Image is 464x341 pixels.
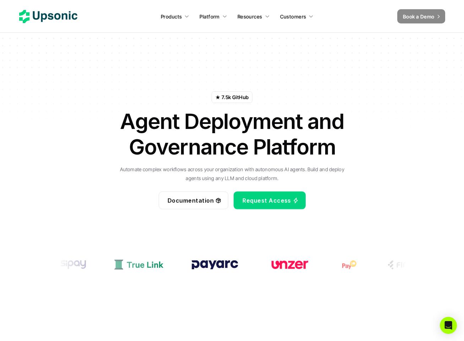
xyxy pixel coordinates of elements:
p: Products [161,13,182,20]
p: Documentation [168,195,214,206]
p: Request Access [242,195,291,206]
p: Resources [238,13,262,20]
p: ★ 7.5k GitHub [215,93,249,101]
a: Request Access [234,191,306,209]
h1: Agent Deployment and Governance Platform [108,108,356,159]
p: Automate complex workflows across your organization with autonomous AI agents. Build and deploy a... [117,165,348,183]
p: Platform [200,13,219,20]
div: Open Intercom Messenger [440,317,457,334]
p: Customers [280,13,306,20]
a: Products [157,10,193,23]
p: Book a Demo [403,13,435,20]
a: Documentation [159,191,228,209]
